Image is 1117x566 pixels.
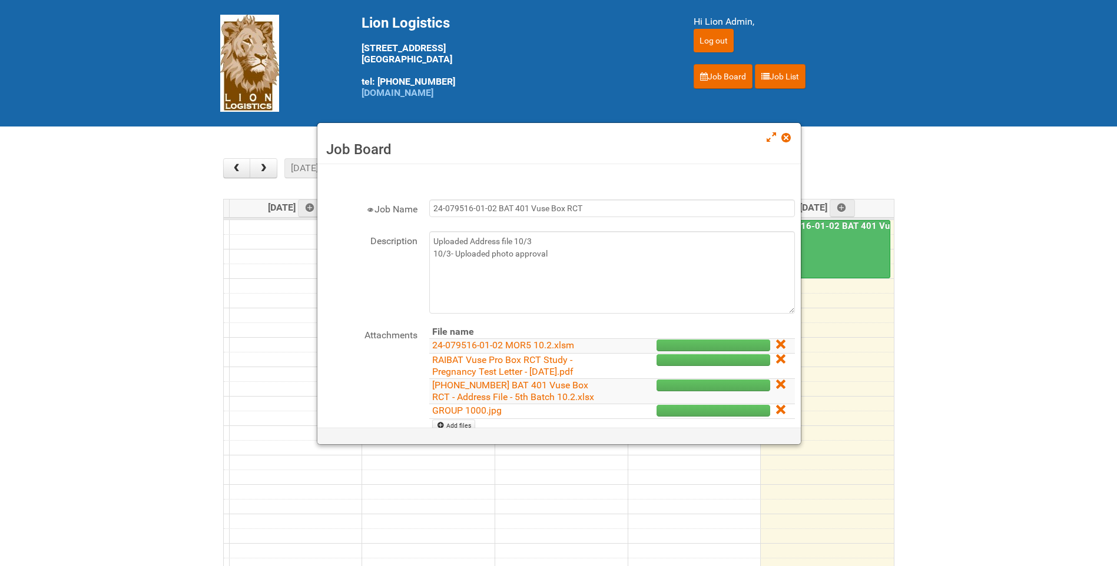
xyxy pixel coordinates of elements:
[326,141,792,158] h3: Job Board
[762,220,890,279] a: 24-079516-01-02 BAT 401 Vuse Box RCT
[432,354,574,377] a: RAIBAT Vuse Pro Box RCT Study - Pregnancy Test Letter - [DATE].pdf
[432,419,475,432] a: Add files
[432,405,502,416] a: GROUP 1000.jpg
[284,158,324,178] button: [DATE]
[755,64,806,89] a: Job List
[323,199,417,217] label: Job Name
[800,202,856,213] span: [DATE]
[432,379,594,402] a: [PHONE_NUMBER] BAT 401 Vuse Box RCT - Address File - 5th Batch 10.2.xlsx
[268,202,324,213] span: [DATE]
[830,199,856,217] a: Add an event
[362,15,450,31] span: Lion Logistics
[323,231,417,248] label: Description
[362,87,433,98] a: [DOMAIN_NAME]
[429,231,795,314] textarea: Uploaded Address file 10/3
[362,15,664,98] div: [STREET_ADDRESS] [GEOGRAPHIC_DATA] tel: [PHONE_NUMBER]
[220,57,279,68] a: Lion Logistics
[694,15,897,29] div: Hi Lion Admin,
[220,15,279,112] img: Lion Logistics
[432,339,574,351] a: 24-079516-01-02 MOR5 10.2.xlsm
[694,29,734,52] input: Log out
[298,199,324,217] a: Add an event
[694,64,753,89] a: Job Board
[429,325,610,339] th: File name
[763,221,939,231] a: 24-079516-01-02 BAT 401 Vuse Box RCT
[323,325,417,342] label: Attachments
